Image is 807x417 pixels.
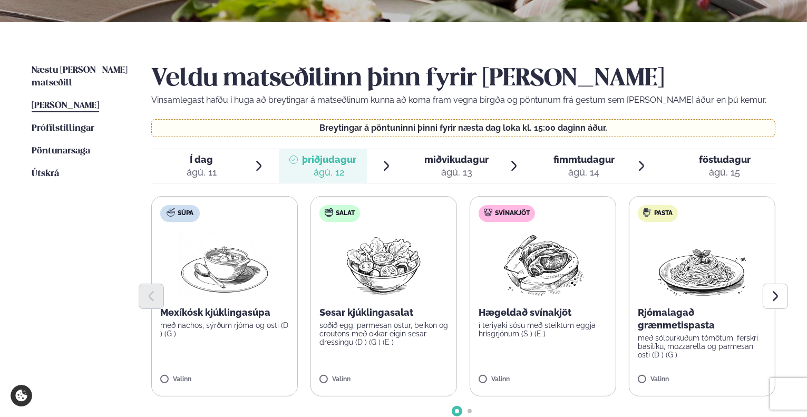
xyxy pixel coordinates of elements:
[167,208,175,217] img: soup.svg
[32,66,128,88] span: Næstu [PERSON_NAME] matseðill
[11,385,32,406] a: Cookie settings
[32,145,90,158] a: Pöntunarsaga
[160,306,289,319] p: Mexíkósk kjúklingasúpa
[654,209,673,218] span: Pasta
[160,321,289,338] p: með nachos, sýrðum rjóma og osti (D ) (G )
[32,169,59,178] span: Útskrá
[319,321,448,346] p: soðið egg, parmesan ostur, beikon og croutons með okkar eigin sesar dressingu (D ) (G ) (E )
[699,166,751,179] div: ágú. 15
[763,284,788,309] button: Next slide
[32,124,94,133] span: Prófílstillingar
[699,154,751,165] span: föstudagur
[484,208,492,217] img: pork.svg
[302,166,356,179] div: ágú. 12
[32,122,94,135] a: Prófílstillingar
[337,230,431,298] img: Salad.png
[479,321,607,338] p: í teriyaki sósu með steiktum eggja hrísgrjónum (S ) (E )
[162,124,765,132] p: Breytingar á pöntuninni þinni fyrir næsta dag loka kl. 15:00 daginn áður.
[187,166,217,179] div: ágú. 11
[638,334,766,359] p: með sólþurkuðum tómötum, ferskri basilíku, mozzarella og parmesan osti (D ) (G )
[479,306,607,319] p: Hægeldað svínakjöt
[302,154,356,165] span: þriðjudagur
[32,147,90,156] span: Pöntunarsaga
[151,94,775,106] p: Vinsamlegast hafðu í huga að breytingar á matseðlinum kunna að koma fram vegna birgða og pöntunum...
[656,230,748,298] img: Spagetti.png
[325,208,333,217] img: salad.svg
[553,154,615,165] span: fimmtudagur
[643,208,652,217] img: pasta.svg
[424,154,489,165] span: miðvikudagur
[32,168,59,180] a: Útskrá
[319,306,448,319] p: Sesar kjúklingasalat
[178,209,193,218] span: Súpa
[336,209,355,218] span: Salat
[178,230,271,298] img: Soup.png
[497,230,590,298] img: Pork-Meat.png
[139,284,164,309] button: Previous slide
[638,306,766,332] p: Rjómalagað grænmetispasta
[468,409,472,413] span: Go to slide 2
[455,409,459,413] span: Go to slide 1
[32,101,99,110] span: [PERSON_NAME]
[187,153,217,166] span: Í dag
[32,64,130,90] a: Næstu [PERSON_NAME] matseðill
[553,166,615,179] div: ágú. 14
[495,209,530,218] span: Svínakjöt
[424,166,489,179] div: ágú. 13
[151,64,775,94] h2: Veldu matseðilinn þinn fyrir [PERSON_NAME]
[32,100,99,112] a: [PERSON_NAME]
